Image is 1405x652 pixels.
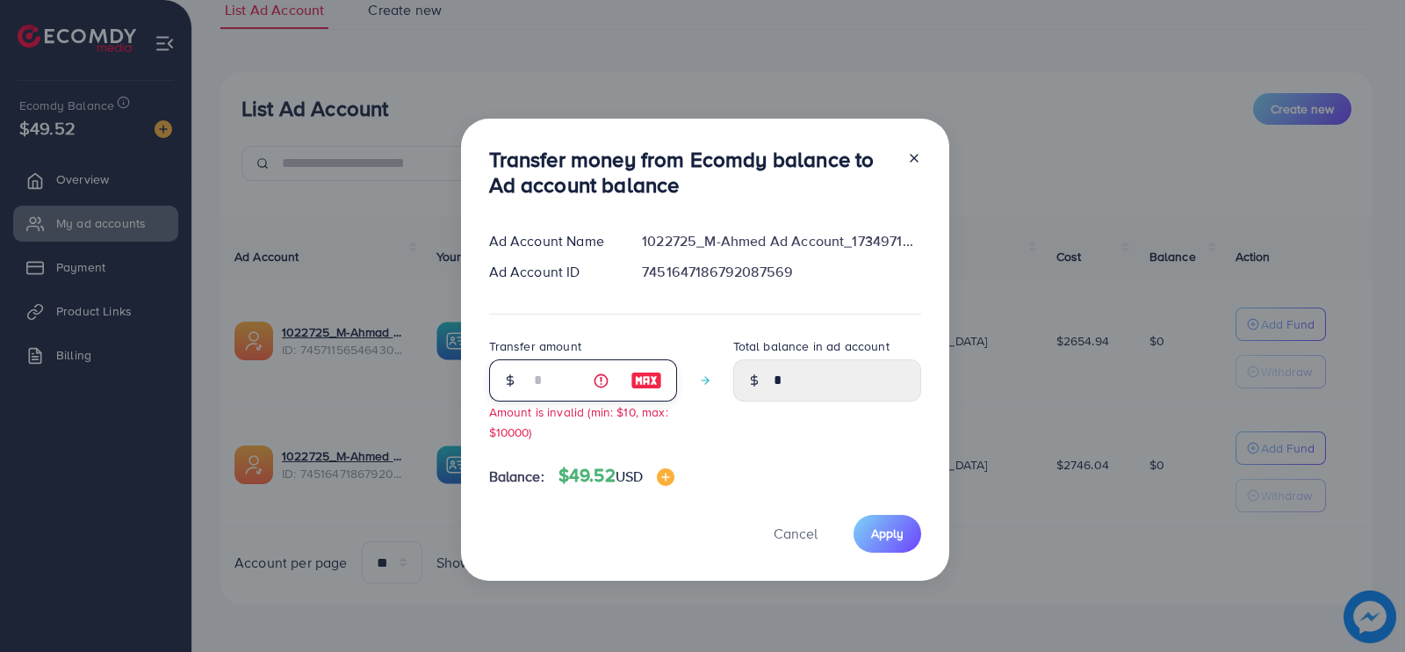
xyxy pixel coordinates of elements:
div: 1022725_M-Ahmed Ad Account_1734971817368 [628,231,934,251]
span: Cancel [774,524,818,543]
h3: Transfer money from Ecomdy balance to Ad account balance [489,147,893,198]
span: USD [616,467,643,486]
button: Apply [854,515,921,553]
span: Apply [871,525,904,542]
div: 7451647186792087569 [628,262,934,282]
label: Total balance in ad account [733,337,890,355]
h4: $49.52 [558,465,674,487]
button: Cancel [752,515,839,553]
img: image [657,468,674,486]
small: Amount is invalid (min: $10, max: $10000) [489,403,668,440]
span: Balance: [489,467,544,487]
div: Ad Account ID [475,262,629,282]
div: Ad Account Name [475,231,629,251]
label: Transfer amount [489,337,581,355]
img: image [630,370,662,391]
